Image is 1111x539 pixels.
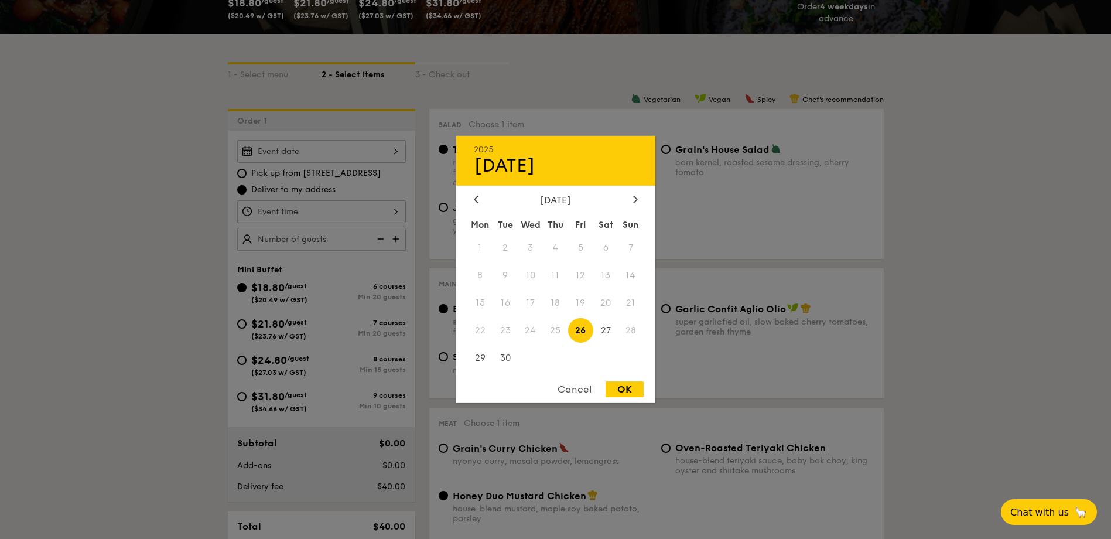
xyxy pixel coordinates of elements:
span: 29 [468,345,493,370]
span: 12 [568,263,593,288]
span: 22 [468,318,493,343]
span: 8 [468,263,493,288]
div: [DATE] [474,155,638,177]
span: 13 [593,263,618,288]
span: 10 [518,263,543,288]
span: 3 [518,236,543,261]
span: 18 [543,291,568,316]
span: 17 [518,291,543,316]
div: OK [606,381,644,397]
div: 2025 [474,145,638,155]
div: Tue [493,214,518,236]
span: 5 [568,236,593,261]
div: Sun [618,214,644,236]
span: 14 [618,263,644,288]
div: [DATE] [474,195,638,206]
span: 21 [618,291,644,316]
span: 6 [593,236,618,261]
div: Wed [518,214,543,236]
span: 2 [493,236,518,261]
span: 25 [543,318,568,343]
span: 7 [618,236,644,261]
span: 4 [543,236,568,261]
div: Cancel [546,381,603,397]
span: 24 [518,318,543,343]
span: 11 [543,263,568,288]
span: 🦙 [1074,506,1088,519]
span: 23 [493,318,518,343]
span: 20 [593,291,618,316]
span: Chat with us [1010,507,1069,518]
span: 16 [493,291,518,316]
span: 9 [493,263,518,288]
div: Mon [468,214,493,236]
span: 26 [568,318,593,343]
div: Fri [568,214,593,236]
button: Chat with us🦙 [1001,499,1097,525]
span: 19 [568,291,593,316]
span: 27 [593,318,618,343]
div: Thu [543,214,568,236]
span: 30 [493,345,518,370]
span: 1 [468,236,493,261]
div: Sat [593,214,618,236]
span: 28 [618,318,644,343]
span: 15 [468,291,493,316]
